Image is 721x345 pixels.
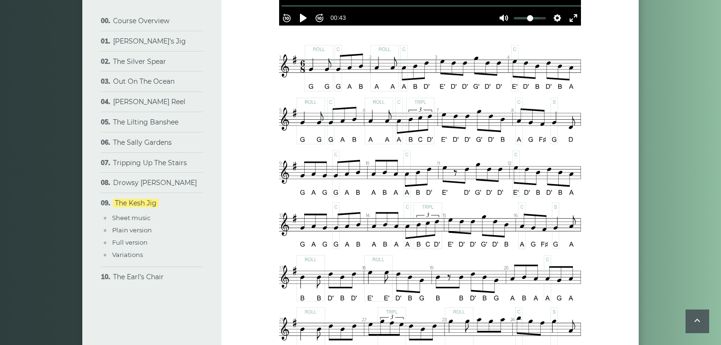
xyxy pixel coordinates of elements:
[113,57,166,66] a: The Silver Spear
[113,97,185,106] a: [PERSON_NAME] Reel
[113,138,172,147] a: The Sally Gardens
[112,239,148,246] a: Full version
[113,118,178,126] a: The Lilting Banshee
[113,199,158,207] a: The Kesh Jig
[113,178,197,187] a: Drowsy [PERSON_NAME]
[113,37,186,45] a: [PERSON_NAME]’s Jig
[113,77,175,86] a: Out On The Ocean
[112,226,152,234] a: Plain version
[113,17,169,25] a: Course Overview
[113,273,164,281] a: The Earl’s Chair
[113,159,187,167] a: Tripping Up The Stairs
[112,251,143,258] a: Variations
[112,214,150,221] a: Sheet music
